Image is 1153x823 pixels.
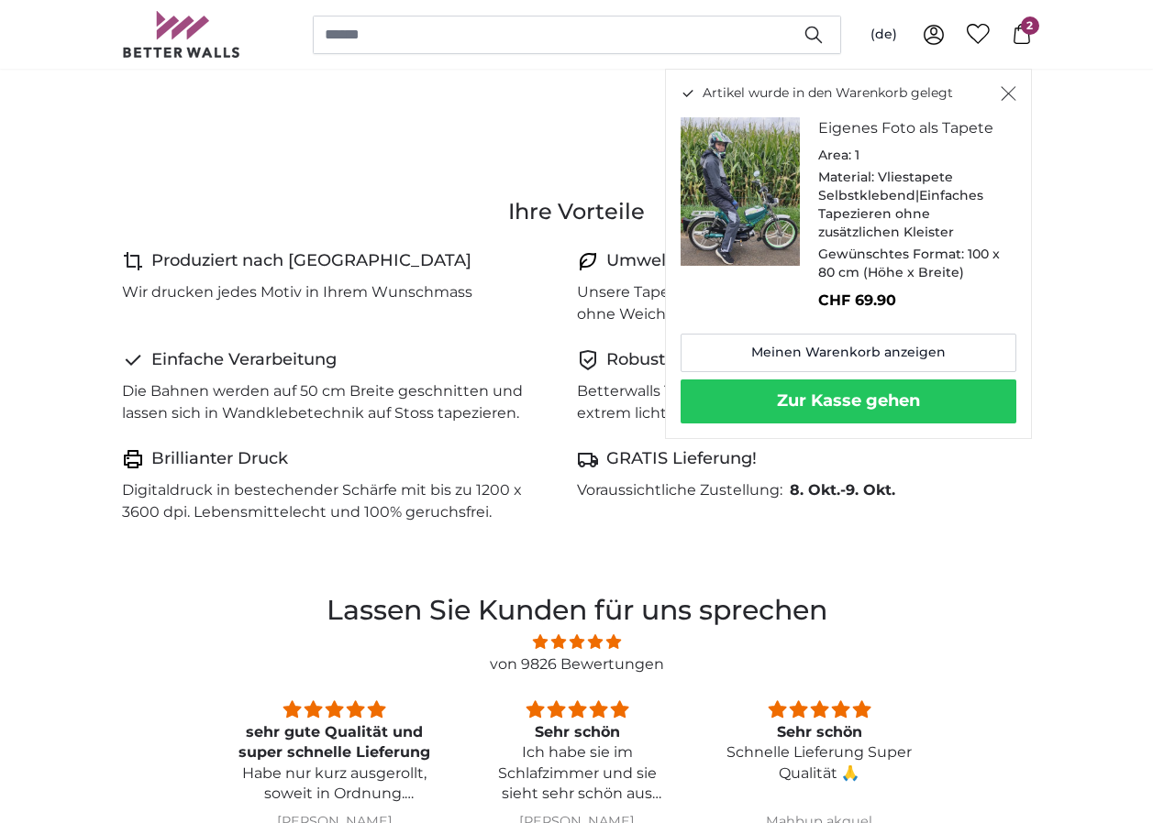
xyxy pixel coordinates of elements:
[720,742,918,784] p: Schnelle Lieferung Super Qualität 🙏
[818,117,1002,139] h3: Eigenes Foto als Tapete
[790,481,895,499] b: -
[122,11,241,58] img: Betterwalls
[606,248,865,274] h4: Umweltfreundliche Vliestapete
[856,18,912,51] button: (de)
[855,147,859,163] span: 1
[577,479,782,501] p: Voraussichtliche Zustellung:
[151,446,288,472] h4: Brillianter Druck
[122,380,562,424] p: Die Bahnen werden auf 50 cm Breite geschnitten und lassen sich in Wandklebetechnik auf Stoss tape...
[606,347,791,373] h4: Robust und beständig
[213,589,941,631] h2: Lassen Sie Kunden für uns sprechen
[818,246,964,262] span: Gewünschtes Format:
[236,763,434,805] p: Habe nur kurz ausgerollt, soweit in Ordnung. Im [PERSON_NAME] werde Ich die Tapete anbringen. Mit...
[818,246,1000,280] span: 100 x 80 cm (Höhe x Breite)
[213,631,941,653] span: 4.81 stars
[665,69,1032,439] div: Artikel wurde in den Warenkorb gelegt
[478,697,676,722] div: 5 stars
[122,281,472,303] p: Wir drucken jedes Motiv in Ihrem Wunschmass
[818,169,983,240] span: Vliestapete Selbstklebend|Einfaches Tapezieren ohne zusätzlichen Kleister
[790,481,840,499] span: 8. Okt.
[236,697,434,722] div: 5 stars
[720,697,918,722] div: 5 stars
[846,481,895,499] span: 9. Okt.
[818,169,874,185] span: Material:
[818,147,851,163] span: Area:
[478,742,676,804] p: Ich habe sie im Schlafzimmer und sie sieht sehr schön aus .Vielen Dank auch für die schnelle Lief...
[478,722,676,742] div: Sehr schön
[681,379,1016,423] button: Zur Kasse gehen
[720,722,918,742] div: Sehr schön
[818,290,1002,312] p: CHF 69.90
[151,347,337,373] h4: Einfache Verarbeitung
[490,655,664,673] a: von 9826 Bewertungen
[122,197,1032,226] h3: Ihre Vorteile
[151,248,471,274] h4: Produziert nach [GEOGRAPHIC_DATA]
[122,479,562,523] p: Digitaldruck in bestechender Schärfe mit bis zu 1200 x 3600 dpi. Lebensmittelecht und 100% geruch...
[1001,84,1016,103] button: Schließen
[577,380,1017,424] p: Betterwalls Tapeten Sind rissüberbrückend, stossfest und extrem lichtbeständig.
[681,117,800,267] img: personalised-photo
[1021,16,1039,35] span: 2
[703,84,953,103] span: Artikel wurde in den Warenkorb gelegt
[236,722,434,763] div: sehr gute Qualität und super schnelle Lieferung
[681,334,1016,372] a: Meinen Warenkorb anzeigen
[606,446,757,472] h4: GRATIS Lieferung!
[577,281,1017,325] p: Unsere Tapeten bestehen aus 100% Vlies. Ohne PVC und ohne Weichmacher.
